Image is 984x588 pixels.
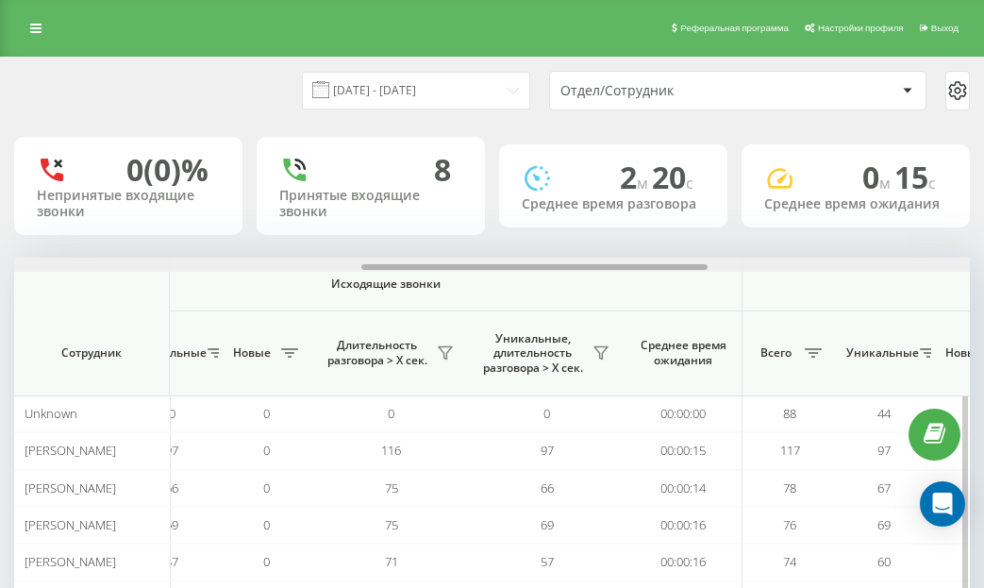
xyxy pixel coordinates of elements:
td: 00:00:16 [625,507,742,544]
span: Длительность разговора > Х сек. [323,338,431,367]
span: 78 [783,479,796,496]
span: 44 [877,405,891,422]
span: м [637,173,652,193]
div: Принятые входящие звонки [279,188,462,220]
span: Среднее время ожидания [639,338,727,367]
span: 0 [263,516,270,533]
td: 00:00:00 [625,395,742,432]
span: Всего [752,345,799,361]
span: Исходящие звонки [75,277,698,292]
div: Отдел/Сотрудник [560,83,786,99]
span: 0 [543,405,550,422]
div: Среднее время ожидания [764,196,947,212]
td: 00:00:14 [625,470,742,507]
span: 57 [541,553,554,570]
span: 0 [263,553,270,570]
span: Настройки профиля [818,23,904,33]
span: 15 [894,157,936,197]
div: Среднее время разговора [522,196,705,212]
span: [PERSON_NAME] [25,516,116,533]
span: 117 [780,442,800,459]
div: 0 (0)% [126,152,208,188]
td: 00:00:15 [625,432,742,469]
span: 74 [783,553,796,570]
div: Open Intercom Messenger [920,481,965,527]
span: Уникальные, длительность разговора > Х сек. [478,331,587,376]
span: м [879,173,894,193]
span: 75 [385,516,398,533]
span: c [686,173,693,193]
span: 97 [541,442,554,459]
span: Уникальные [846,345,914,361]
span: 66 [541,479,554,496]
span: 69 [877,516,891,533]
span: 116 [381,442,401,459]
span: 67 [877,479,891,496]
span: 0 [169,405,175,422]
span: 66 [165,479,178,496]
span: [PERSON_NAME] [25,479,116,496]
span: 57 [165,553,178,570]
div: Непринятые входящие звонки [37,188,220,220]
span: c [928,173,936,193]
span: Новые [228,345,275,361]
span: 2 [620,157,652,197]
span: Unknown [25,405,77,422]
span: 0 [263,479,270,496]
span: 0 [263,405,270,422]
span: 76 [783,516,796,533]
td: 00:00:16 [625,544,742,580]
span: 69 [165,516,178,533]
span: 0 [862,157,894,197]
span: [PERSON_NAME] [25,553,116,570]
span: Реферальная программа [680,23,789,33]
span: [PERSON_NAME] [25,442,116,459]
span: 0 [263,442,270,459]
span: 69 [541,516,554,533]
span: 97 [877,442,891,459]
span: 20 [652,157,693,197]
span: Сотрудник [30,345,153,361]
span: 75 [385,479,398,496]
span: 88 [783,405,796,422]
span: 97 [165,442,178,459]
span: 0 [388,405,394,422]
span: 71 [385,553,398,570]
span: Выход [931,23,959,33]
span: Уникальные [134,345,202,361]
span: 60 [877,553,891,570]
div: 8 [434,152,451,188]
